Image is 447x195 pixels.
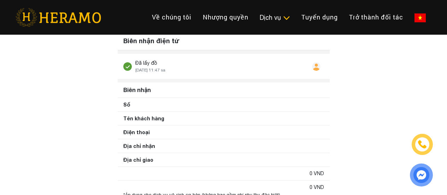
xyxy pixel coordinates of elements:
[135,59,165,67] div: Đã lấy đồ
[123,128,150,136] div: Điện thoại
[418,140,426,148] img: phone-icon
[413,135,432,154] a: phone-icon
[16,8,101,27] img: heramo-logo.png
[123,142,155,150] div: Địa chỉ nhận
[310,170,324,177] div: 0 VND
[312,62,320,71] img: user.svg
[283,15,290,22] img: subToggleIcon
[120,83,327,97] div: Biên nhận
[414,13,426,22] img: vn-flag.png
[146,10,197,25] a: Về chúng tôi
[260,13,290,22] div: Dịch vụ
[343,10,409,25] a: Trở thành đối tác
[123,62,132,71] img: stick.svg
[310,184,324,191] div: 0 VND
[135,68,165,73] span: [DATE] 11:47 sa
[123,115,164,122] div: Tên khách hàng
[123,101,130,108] div: Số
[296,10,343,25] a: Tuyển dụng
[118,32,330,50] div: Biên nhận điện tử
[197,10,254,25] a: Nhượng quyền
[123,156,153,164] div: Địa chỉ giao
